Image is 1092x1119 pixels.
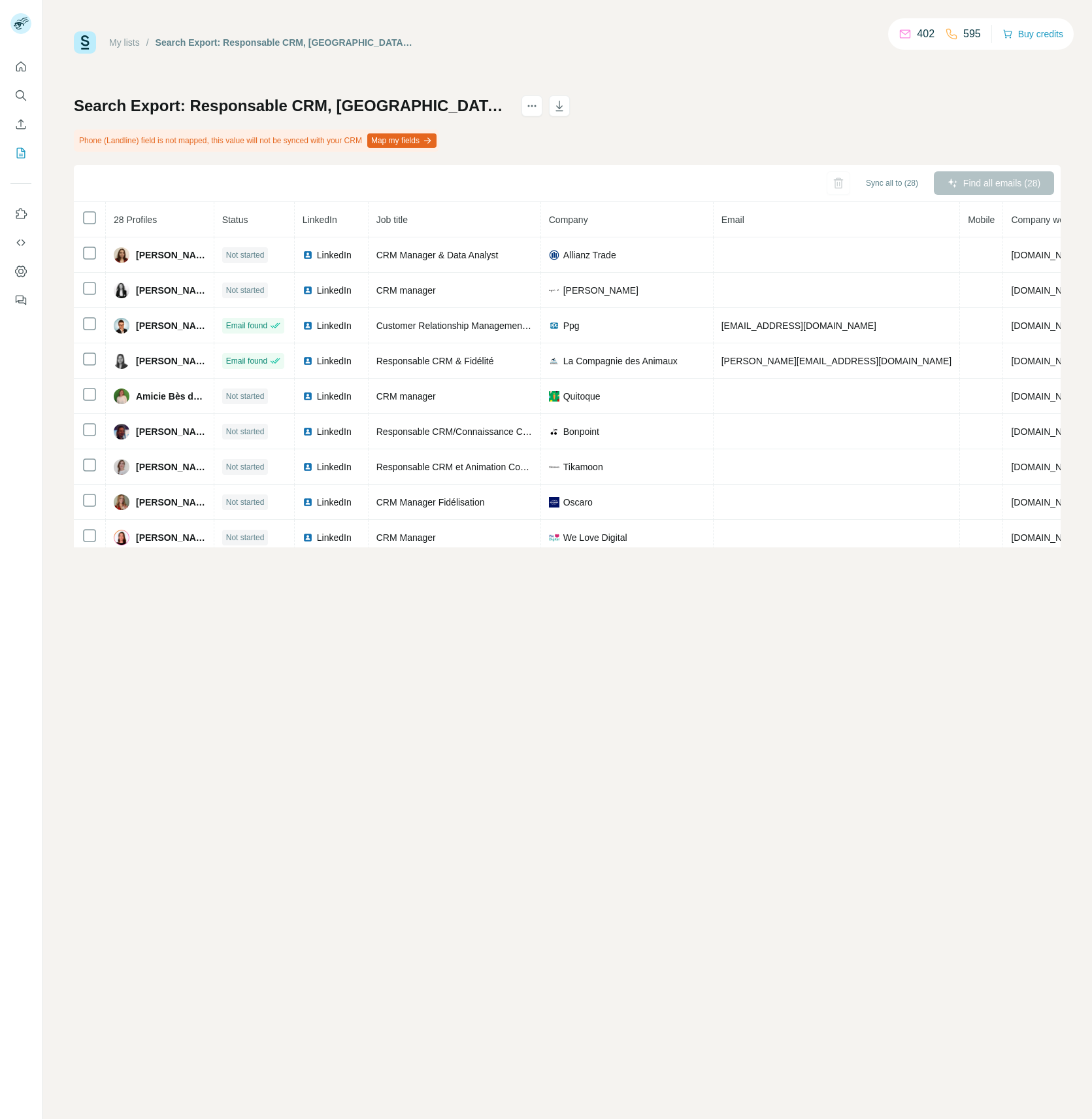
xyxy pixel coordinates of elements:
[136,496,206,509] span: [PERSON_NAME]
[136,460,206,473] span: [PERSON_NAME]
[376,215,408,225] span: Job title
[376,426,572,437] span: Responsable CRM/Connaissance Client Europe
[521,95,542,116] button: actions
[376,462,563,472] span: Responsable CRM et Animation Commerciale
[367,133,437,148] button: Map my fields
[303,497,313,508] img: LinkedIn logo
[74,129,439,152] div: Phone (Landline) field is not mapped, this value will not be synced with your CRM
[10,288,31,312] button: Feedback
[1011,497,1084,508] span: [DOMAIN_NAME]
[549,532,559,543] img: company-logo
[114,494,129,510] img: Avatar
[226,496,265,508] span: Not started
[303,391,313,402] img: LinkedIn logo
[317,354,352,368] span: LinkedIn
[317,460,352,473] span: LinkedIn
[114,283,129,298] img: Avatar
[317,425,352,438] span: LinkedIn
[317,319,352,332] span: LinkedIn
[563,425,599,438] span: Bonpoint
[136,249,206,262] span: [PERSON_NAME]
[549,356,559,366] img: company-logo
[317,531,352,544] span: LinkedIn
[376,285,436,296] span: CRM manager
[226,426,265,438] span: Not started
[114,247,129,263] img: Avatar
[146,36,149,49] li: /
[156,36,415,49] div: Search Export: Responsable CRM, [GEOGRAPHIC_DATA] - [DATE] 07:53
[226,461,265,473] span: Not started
[303,532,313,543] img: LinkedIn logo
[376,320,563,331] span: Customer Relationship Management Manager
[222,215,248,225] span: Status
[1011,215,1084,225] span: Company website
[303,285,313,296] img: LinkedIn logo
[114,530,129,545] img: Avatar
[317,496,352,509] span: LinkedIn
[317,249,352,262] span: LinkedIn
[226,284,265,296] span: Not started
[114,318,129,334] img: Avatar
[114,459,129,475] img: Avatar
[114,353,129,369] img: Avatar
[303,215,337,225] span: LinkedIn
[226,249,265,261] span: Not started
[303,462,313,472] img: LinkedIn logo
[303,250,313,260] img: LinkedIn logo
[549,320,559,331] img: company-logo
[1011,426,1084,437] span: [DOMAIN_NAME]
[549,285,559,296] img: company-logo
[109,37,140,48] a: My lists
[226,355,267,367] span: Email found
[549,215,588,225] span: Company
[226,532,265,543] span: Not started
[136,354,206,368] span: [PERSON_NAME]
[549,250,559,260] img: company-logo
[563,460,603,473] span: Tikamoon
[1011,285,1084,296] span: [DOMAIN_NAME]
[1011,391,1084,402] span: [DOMAIN_NAME]
[549,497,559,508] img: company-logo
[866,177,918,189] span: Sync all to (28)
[563,319,580,332] span: Ppg
[1011,356,1084,366] span: [DOMAIN_NAME]
[721,215,744,225] span: Email
[303,356,313,366] img: LinkedIn logo
[857,173,927,193] button: Sync all to (28)
[10,55,31,78] button: Quick start
[563,284,638,297] span: [PERSON_NAME]
[1011,320,1084,331] span: [DOMAIN_NAME]
[963,26,981,42] p: 595
[114,388,129,404] img: Avatar
[563,249,616,262] span: Allianz Trade
[10,231,31,254] button: Use Surfe API
[376,391,436,402] span: CRM manager
[74,31,96,54] img: Surfe Logo
[563,390,601,403] span: Quitoque
[303,320,313,331] img: LinkedIn logo
[549,462,559,472] img: company-logo
[10,112,31,136] button: Enrich CSV
[317,284,352,297] span: LinkedIn
[917,26,935,42] p: 402
[114,424,129,439] img: Avatar
[1002,25,1063,43] button: Buy credits
[376,356,494,366] span: Responsable CRM & Fidélité
[1011,532,1084,543] span: [DOMAIN_NAME]
[10,84,31,107] button: Search
[376,532,436,543] span: CRM Manager
[968,215,995,225] span: Mobile
[563,496,593,509] span: Oscaro
[136,425,206,438] span: [PERSON_NAME]
[226,320,267,332] span: Email found
[563,531,627,544] span: We Love Digital
[303,426,313,437] img: LinkedIn logo
[136,319,206,332] span: [PERSON_NAME]
[549,391,559,402] img: company-logo
[10,202,31,226] button: Use Surfe on LinkedIn
[136,284,206,297] span: [PERSON_NAME]
[549,426,559,437] img: company-logo
[1011,462,1084,472] span: [DOMAIN_NAME]
[376,250,499,260] span: CRM Manager & Data Analyst
[1011,250,1084,260] span: [DOMAIN_NAME]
